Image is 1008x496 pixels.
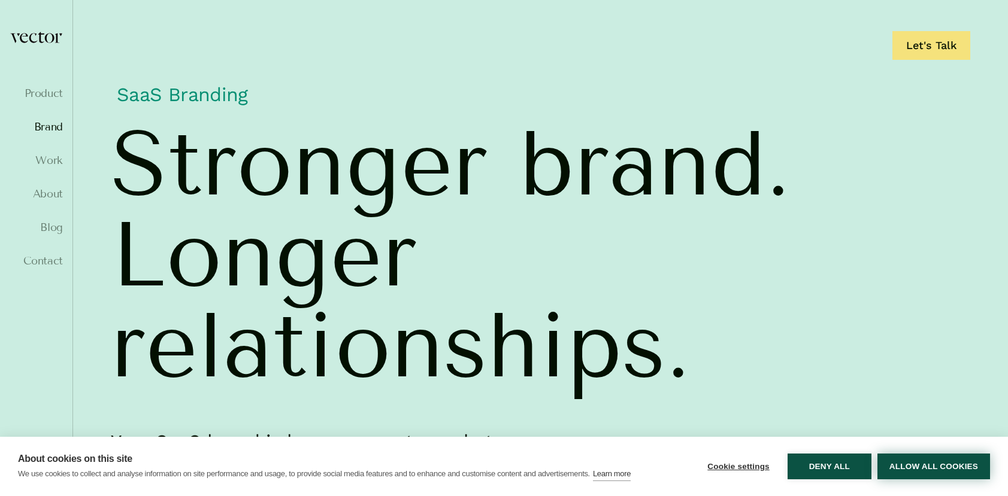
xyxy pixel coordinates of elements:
[10,87,63,99] a: Product
[18,469,590,478] p: We use cookies to collect and analyse information on site performance and usage, to provide socia...
[111,300,691,391] span: relationships.
[111,118,488,209] span: Stronger
[111,77,970,118] h1: SaaS Branding
[519,118,791,209] span: brand.
[18,454,132,464] strong: About cookies on this site
[10,188,63,200] a: About
[10,221,63,233] a: Blog
[695,454,782,479] button: Cookie settings
[892,31,970,60] a: Let's Talk
[10,255,63,267] a: Contact
[877,454,990,479] button: Allow all cookies
[111,209,417,300] span: Longer
[593,467,631,481] a: Learn more
[788,454,871,479] button: Deny all
[10,121,63,133] a: Brand
[10,154,63,166] a: Work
